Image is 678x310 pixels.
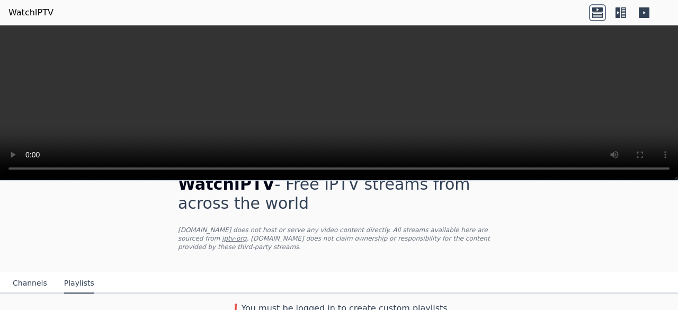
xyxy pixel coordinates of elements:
a: WatchIPTV [8,6,53,19]
h1: - Free IPTV streams from across the world [178,175,500,213]
button: Playlists [64,273,94,294]
button: Channels [13,273,47,294]
a: iptv-org [222,235,247,242]
p: [DOMAIN_NAME] does not host or serve any video content directly. All streams available here are s... [178,226,500,251]
span: WatchIPTV [178,175,275,193]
